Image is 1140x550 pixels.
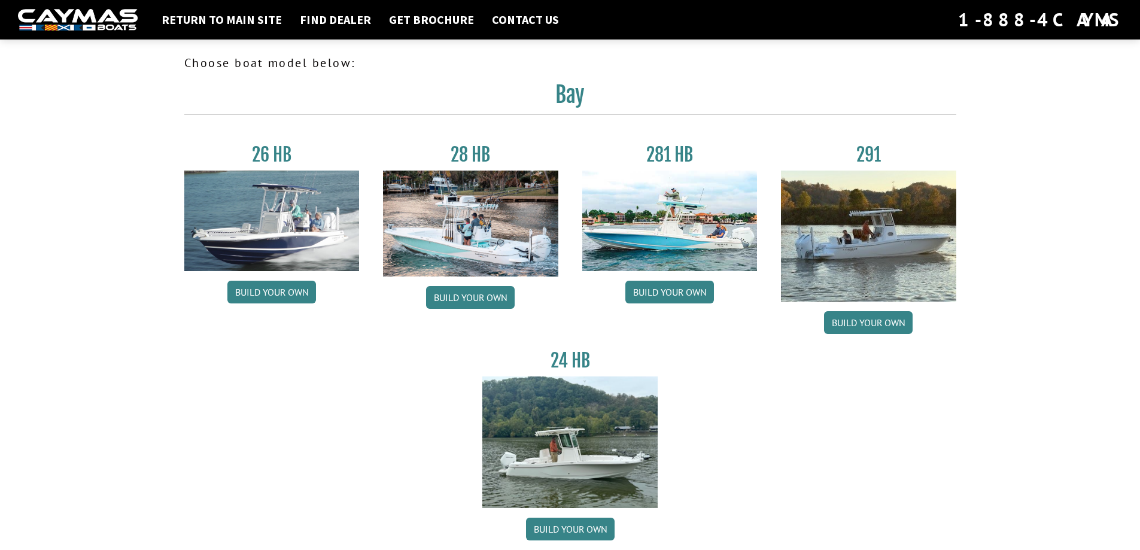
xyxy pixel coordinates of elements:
h3: 26 HB [184,144,360,166]
a: Find Dealer [294,12,377,28]
img: 28_hb_thumbnail_for_caymas_connect.jpg [383,171,558,276]
h3: 28 HB [383,144,558,166]
img: white-logo-c9c8dbefe5ff5ceceb0f0178aa75bf4bb51f6bca0971e226c86eb53dfe498488.png [18,9,138,31]
img: 24_HB_thumbnail.jpg [482,376,658,508]
h3: 291 [781,144,956,166]
a: Contact Us [486,12,565,28]
img: 291_Thumbnail.jpg [781,171,956,302]
h3: 281 HB [582,144,758,166]
img: 28-hb-twin.jpg [582,171,758,271]
a: Build your own [426,286,515,309]
h2: Bay [184,81,956,115]
p: Choose boat model below: [184,54,956,72]
div: 1-888-4CAYMAS [958,7,1122,33]
a: Build your own [824,311,913,334]
a: Build your own [625,281,714,303]
h3: 24 HB [482,350,658,372]
a: Build your own [526,518,615,540]
a: Return to main site [156,12,288,28]
a: Get Brochure [383,12,480,28]
a: Build your own [227,281,316,303]
img: 26_new_photo_resized.jpg [184,171,360,271]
